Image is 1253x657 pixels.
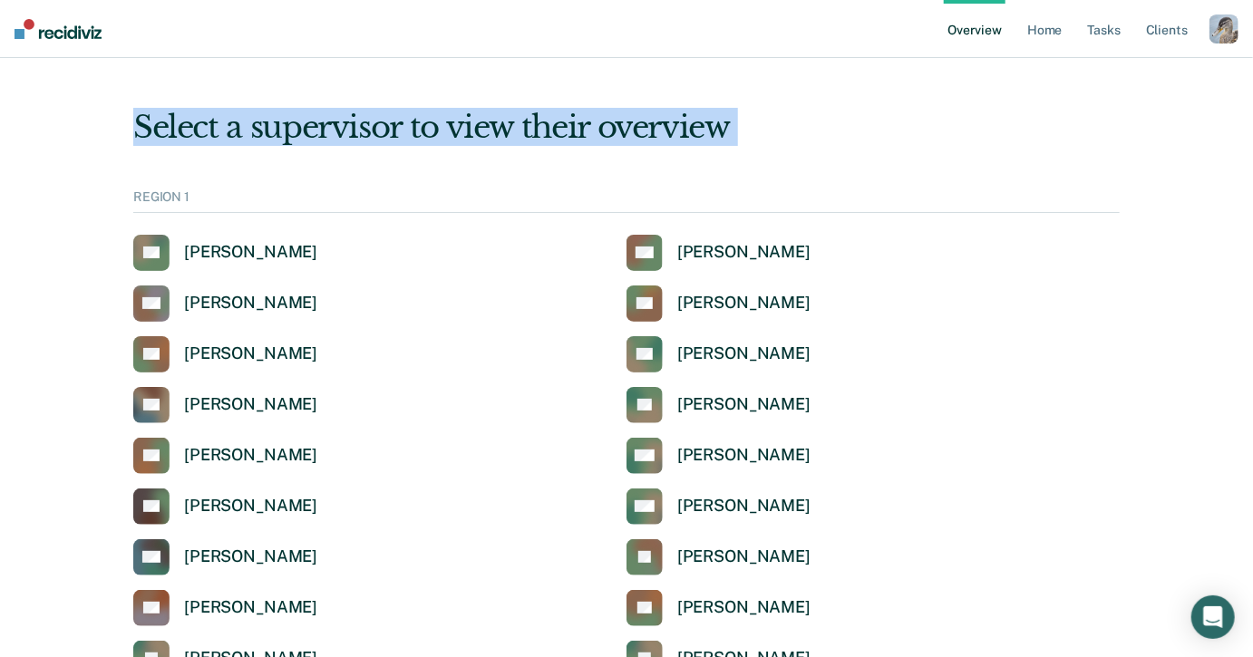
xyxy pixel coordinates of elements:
[677,496,811,517] div: [PERSON_NAME]
[133,590,317,626] a: [PERSON_NAME]
[626,235,811,271] a: [PERSON_NAME]
[677,242,811,263] div: [PERSON_NAME]
[184,242,317,263] div: [PERSON_NAME]
[184,293,317,314] div: [PERSON_NAME]
[133,109,1120,146] div: Select a supervisor to view their overview
[184,546,317,567] div: [PERSON_NAME]
[133,336,317,372] a: [PERSON_NAME]
[133,235,317,271] a: [PERSON_NAME]
[626,387,811,423] a: [PERSON_NAME]
[626,285,811,322] a: [PERSON_NAME]
[677,597,811,618] div: [PERSON_NAME]
[677,394,811,415] div: [PERSON_NAME]
[626,590,811,626] a: [PERSON_NAME]
[133,387,317,423] a: [PERSON_NAME]
[677,293,811,314] div: [PERSON_NAME]
[133,488,317,525] a: [PERSON_NAME]
[626,539,811,575] a: [PERSON_NAME]
[677,445,811,466] div: [PERSON_NAME]
[184,343,317,364] div: [PERSON_NAME]
[15,19,102,39] img: Recidiviz
[184,496,317,517] div: [PERSON_NAME]
[133,539,317,575] a: [PERSON_NAME]
[626,438,811,474] a: [PERSON_NAME]
[133,285,317,322] a: [PERSON_NAME]
[1191,595,1235,639] div: Open Intercom Messenger
[184,597,317,618] div: [PERSON_NAME]
[677,343,811,364] div: [PERSON_NAME]
[677,546,811,567] div: [PERSON_NAME]
[626,336,811,372] a: [PERSON_NAME]
[133,438,317,474] a: [PERSON_NAME]
[184,445,317,466] div: [PERSON_NAME]
[626,488,811,525] a: [PERSON_NAME]
[184,394,317,415] div: [PERSON_NAME]
[133,189,1120,213] div: REGION 1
